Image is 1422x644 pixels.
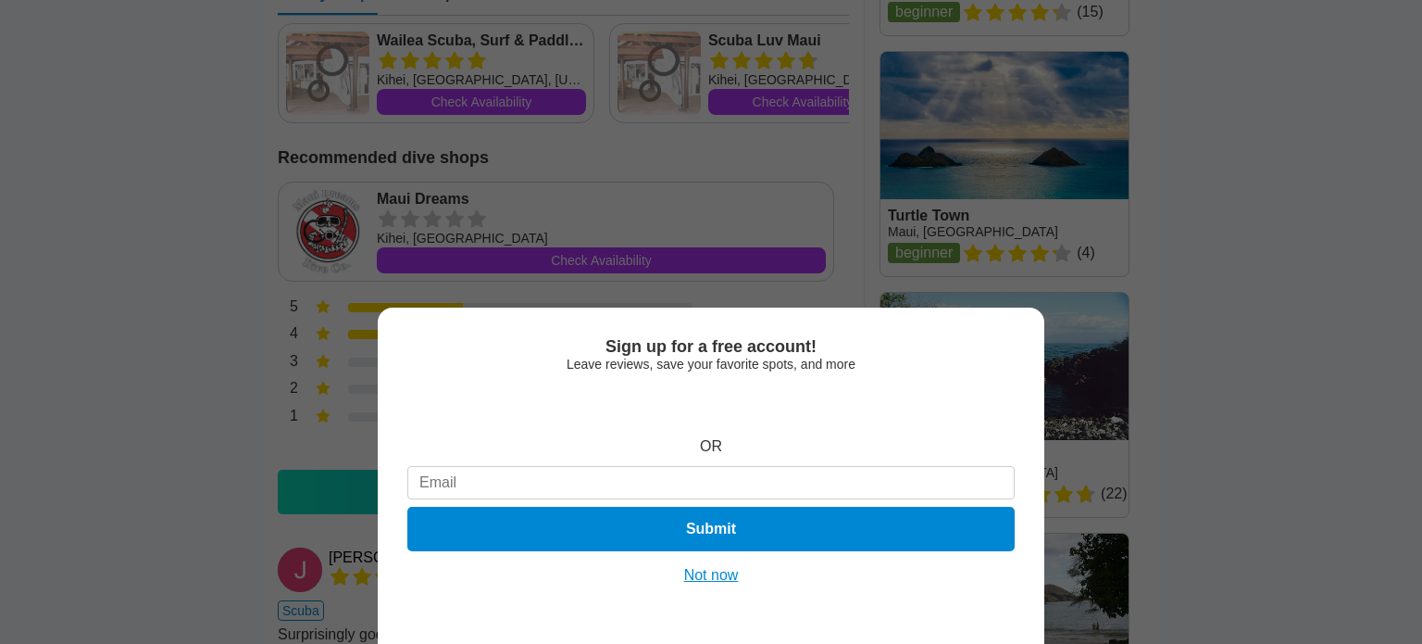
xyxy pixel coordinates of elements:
[679,566,744,585] button: Not now
[407,466,1015,499] input: Email
[407,357,1015,372] div: Leave reviews, save your favorite spots, and more
[407,507,1015,551] button: Submit
[700,438,722,455] div: OR
[407,337,1015,357] div: Sign up for a free account!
